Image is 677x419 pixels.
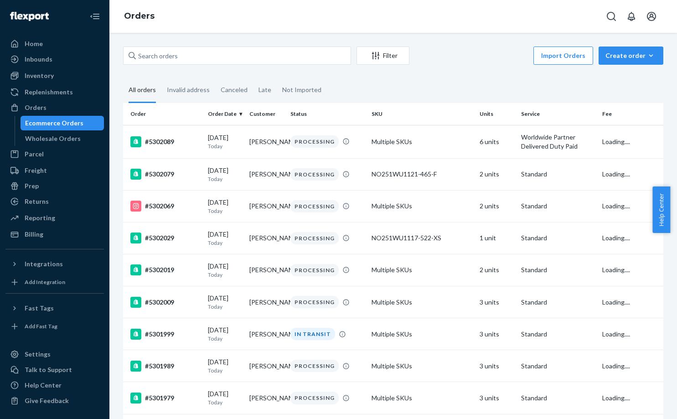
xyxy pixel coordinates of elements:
a: Add Fast Tag [5,319,104,334]
td: [PERSON_NAME] [246,318,287,350]
div: Canceled [221,78,248,102]
button: Open account menu [642,7,661,26]
td: Loading.... [599,318,663,350]
div: Returns [25,197,49,206]
div: Replenishments [25,88,73,97]
td: Multiple SKUs [368,286,476,318]
a: Ecommerce Orders [21,116,104,130]
div: Settings [25,350,51,359]
ol: breadcrumbs [117,3,162,30]
button: Open Search Box [602,7,620,26]
div: [DATE] [208,262,242,279]
td: 2 units [476,190,517,222]
div: [DATE] [208,166,242,183]
p: Today [208,175,242,183]
td: 6 units [476,125,517,158]
td: [PERSON_NAME] [246,222,287,254]
div: Inbounds [25,55,52,64]
div: [DATE] [208,198,242,215]
div: #5302029 [130,233,201,243]
div: Ecommerce Orders [25,119,83,128]
button: Help Center [652,186,670,233]
p: Standard [521,330,595,339]
th: Service [517,103,599,125]
p: Standard [521,233,595,243]
button: Fast Tags [5,301,104,316]
td: Loading.... [599,190,663,222]
a: Freight [5,163,104,178]
td: Loading.... [599,286,663,318]
button: Import Orders [533,47,593,65]
a: Reporting [5,211,104,225]
p: Today [208,207,242,215]
p: Today [208,398,242,406]
p: Standard [521,393,595,403]
td: [PERSON_NAME] [246,286,287,318]
div: #5302089 [130,136,201,147]
a: Returns [5,194,104,209]
td: Multiple SKUs [368,382,476,414]
div: [DATE] [208,133,242,150]
div: PROCESSING [290,232,339,244]
td: 2 units [476,158,517,190]
div: #5301979 [130,393,201,403]
div: [DATE] [208,230,242,247]
p: Standard [521,298,595,307]
div: All orders [129,78,156,103]
div: PROCESSING [290,264,339,276]
div: Late [258,78,271,102]
div: Filter [357,51,409,60]
button: Create order [599,47,663,65]
a: Replenishments [5,85,104,99]
a: Help Center [5,378,104,393]
td: Loading.... [599,158,663,190]
a: Inventory [5,68,104,83]
div: Add Fast Tag [25,322,57,330]
div: #5302019 [130,264,201,275]
td: 3 units [476,382,517,414]
td: Loading.... [599,382,663,414]
a: Orders [5,100,104,115]
div: IN TRANSIT [290,328,335,340]
p: Standard [521,170,595,179]
div: PROCESSING [290,135,339,148]
td: Multiple SKUs [368,190,476,222]
button: Open notifications [622,7,641,26]
div: Invalid address [167,78,210,102]
a: Prep [5,179,104,193]
a: Orders [124,11,155,21]
div: Talk to Support [25,365,72,374]
div: Wholesale Orders [25,134,81,143]
div: PROCESSING [290,200,339,212]
div: Create order [605,51,656,60]
td: 3 units [476,286,517,318]
button: Filter [357,47,409,65]
a: Inbounds [5,52,104,67]
button: Talk to Support [5,362,104,377]
td: [PERSON_NAME] [246,190,287,222]
th: SKU [368,103,476,125]
td: Multiple SKUs [368,254,476,286]
button: Give Feedback [5,393,104,408]
div: [DATE] [208,326,242,342]
th: Fee [599,103,663,125]
td: Loading.... [599,254,663,286]
div: NO251WU1117-522-XS [372,233,472,243]
div: Inventory [25,71,54,80]
th: Status [287,103,368,125]
div: Orders [25,103,47,112]
div: Integrations [25,259,63,269]
div: Reporting [25,213,55,222]
p: Standard [521,265,595,274]
td: [PERSON_NAME] [246,350,287,382]
td: [PERSON_NAME] [246,254,287,286]
a: Parcel [5,147,104,161]
div: Home [25,39,43,48]
div: PROCESSING [290,360,339,372]
p: Today [208,367,242,374]
p: Today [208,303,242,310]
div: #5302069 [130,201,201,212]
a: Wholesale Orders [21,131,104,146]
div: #5302079 [130,169,201,180]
